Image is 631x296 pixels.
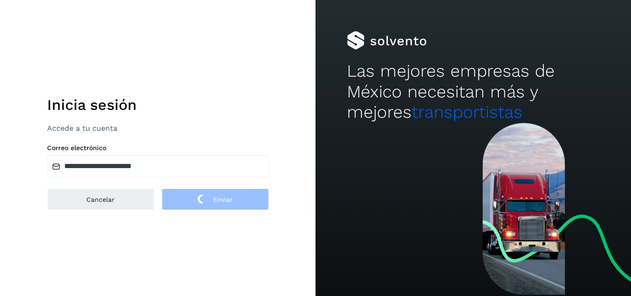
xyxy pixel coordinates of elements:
span: transportistas [412,102,522,122]
span: Enviar [213,196,233,203]
h2: Las mejores empresas de México necesitan más y mejores [347,61,599,122]
h1: Inicia sesión [47,96,269,114]
p: Accede a tu cuenta [47,124,269,133]
button: Cancelar [47,188,154,210]
button: Enviar [162,188,269,210]
span: Cancelar [86,196,115,203]
label: Correo electrónico [47,144,269,152]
